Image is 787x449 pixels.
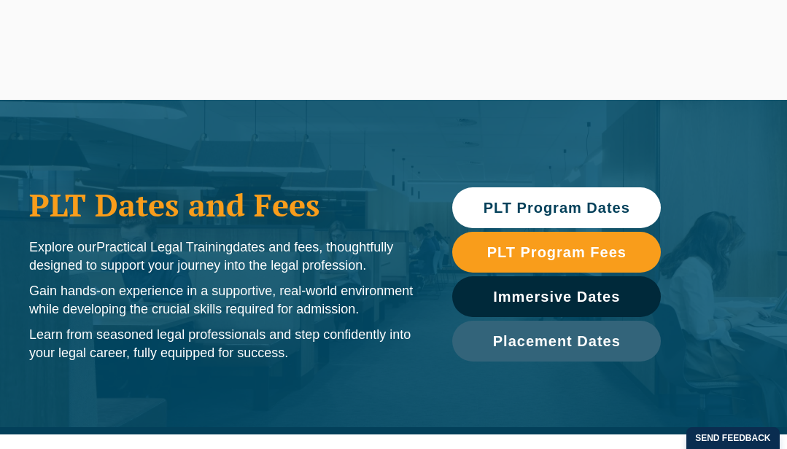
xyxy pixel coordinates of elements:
a: Immersive Dates [452,276,661,317]
a: PLT Program Fees [452,232,661,273]
p: Gain hands-on experience in a supportive, real-world environment while developing the crucial ski... [29,282,423,319]
p: Explore our dates and fees, thoughtfully designed to support your journey into the legal profession. [29,238,423,275]
a: Placement Dates [452,321,661,362]
a: PLT Program Dates [452,187,661,228]
span: Placement Dates [493,334,621,348]
span: Immersive Dates [493,289,620,304]
h1: PLT Dates and Fees [29,187,423,223]
p: Learn from seasoned legal professionals and step confidently into your legal career, fully equipp... [29,326,423,362]
span: Practical Legal Training [96,240,233,254]
span: PLT Program Fees [487,245,627,259]
span: PLT Program Dates [484,200,630,215]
